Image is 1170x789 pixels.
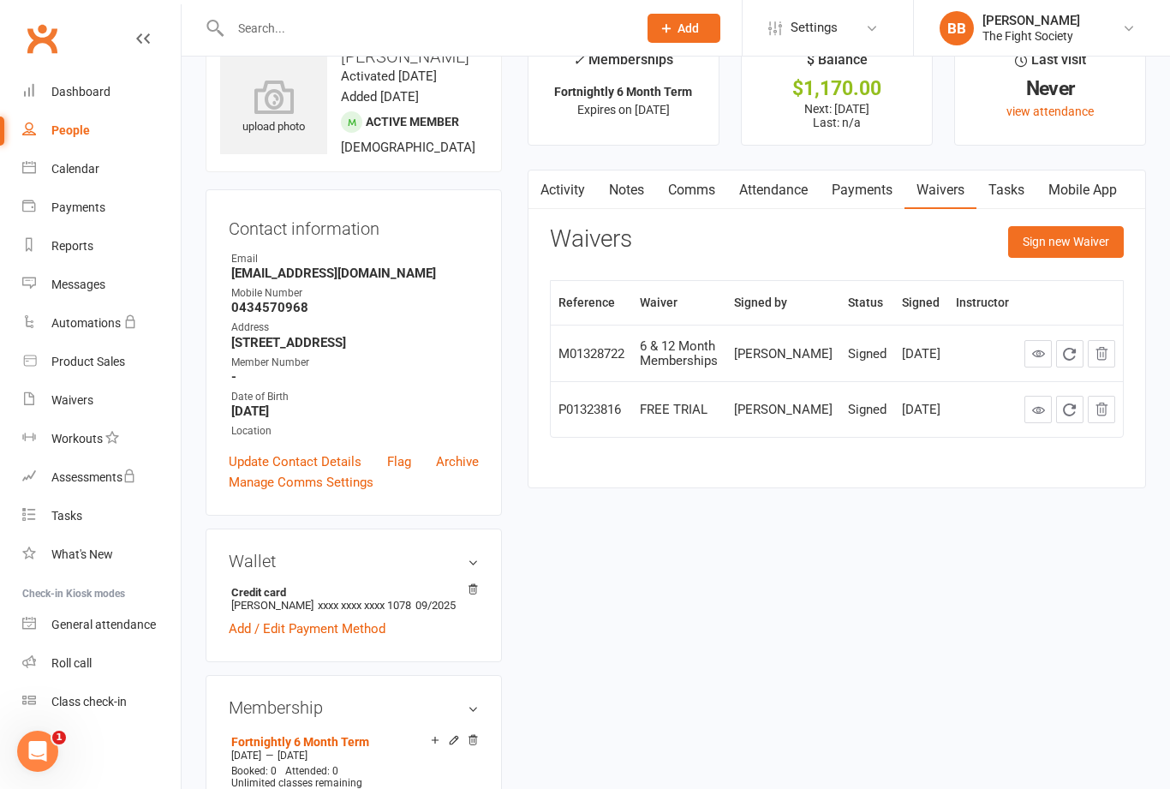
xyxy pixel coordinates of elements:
div: — [227,749,479,762]
a: Mobile App [1036,170,1129,210]
a: Automations [22,304,181,343]
a: Flag [387,451,411,472]
strong: [EMAIL_ADDRESS][DOMAIN_NAME] [231,266,479,281]
div: upload photo [220,80,327,136]
a: Messages [22,266,181,304]
li: [PERSON_NAME] [229,583,479,614]
strong: Credit card [231,586,470,599]
span: Booked: 0 [231,765,277,777]
a: Clubworx [21,17,63,60]
a: Notes [597,170,656,210]
button: Add [648,14,720,43]
a: Tasks [976,170,1036,210]
div: $1,170.00 [757,80,916,98]
div: Payments [51,200,105,214]
div: Member Number [231,355,479,371]
div: Roll call [51,656,92,670]
div: [DATE] [902,347,940,362]
div: Reports [51,239,93,253]
th: Signed [894,281,948,325]
a: Roll call [22,644,181,683]
strong: [DATE] [231,403,479,419]
div: FREE TRIAL [640,403,719,417]
div: Calendar [51,162,99,176]
input: Search... [225,16,625,40]
th: Instructor [948,281,1017,325]
a: Dashboard [22,73,181,111]
div: Waivers [51,393,93,407]
a: Class kiosk mode [22,683,181,721]
a: Tasks [22,497,181,535]
div: Class check-in [51,695,127,708]
div: M01328722 [558,347,624,362]
span: Unlimited classes remaining [231,777,362,789]
a: Workouts [22,420,181,458]
th: Reference [551,281,632,325]
div: The Fight Society [982,28,1080,44]
div: Signed [848,347,886,362]
a: Calendar [22,150,181,188]
div: [PERSON_NAME] [734,403,833,417]
span: 09/2025 [415,599,456,612]
p: Next: [DATE] Last: n/a [757,102,916,129]
a: Comms [656,170,727,210]
div: 6 & 12 Month Memberships [640,339,719,368]
th: Signed by [726,281,840,325]
div: Automations [51,316,121,330]
span: Active member [366,115,459,129]
a: Product Sales [22,343,181,381]
a: Archive [436,451,479,472]
div: Messages [51,278,105,291]
a: Payments [820,170,904,210]
span: Settings [791,9,838,47]
a: Activity [528,170,597,210]
span: Add [678,21,699,35]
a: Add / Edit Payment Method [229,619,385,639]
div: Product Sales [51,355,125,368]
span: [DATE] [231,750,261,762]
a: Payments [22,188,181,227]
a: Manage Comms Settings [229,472,373,493]
a: People [22,111,181,150]
a: Attendance [727,170,820,210]
h3: Waivers [550,226,632,253]
h3: [PERSON_NAME] [220,47,487,66]
div: People [51,123,90,137]
time: Added [DATE] [341,89,419,105]
a: General attendance kiosk mode [22,606,181,644]
a: Update Contact Details [229,451,361,472]
div: [PERSON_NAME] [734,347,833,362]
div: [DATE] [902,403,940,417]
strong: 0434570968 [231,300,479,315]
a: Assessments [22,458,181,497]
div: Memberships [573,49,673,81]
th: Status [840,281,894,325]
span: Expires on [DATE] [577,103,670,117]
h3: Wallet [229,552,479,571]
div: [PERSON_NAME] [982,13,1080,28]
button: Sign new Waiver [1008,226,1124,257]
div: $ Balance [807,49,868,80]
strong: Fortnightly 6 Month Term [554,85,692,99]
strong: - [231,369,479,385]
div: Workouts [51,432,103,445]
div: Signed [848,403,886,417]
span: xxxx xxxx xxxx 1078 [318,599,411,612]
span: 1 [52,731,66,744]
span: [DEMOGRAPHIC_DATA] [341,140,475,155]
span: [DATE] [278,750,307,762]
a: What's New [22,535,181,574]
time: Activated [DATE] [341,69,437,84]
div: Assessments [51,470,136,484]
div: Date of Birth [231,389,479,405]
div: Mobile Number [231,285,479,302]
div: Address [231,320,479,336]
div: Location [231,423,479,439]
div: Last visit [1015,49,1086,80]
span: Attended: 0 [285,765,338,777]
div: Tasks [51,509,82,523]
th: Waiver [632,281,726,325]
div: Never [970,80,1130,98]
div: Dashboard [51,85,110,99]
a: Reports [22,227,181,266]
